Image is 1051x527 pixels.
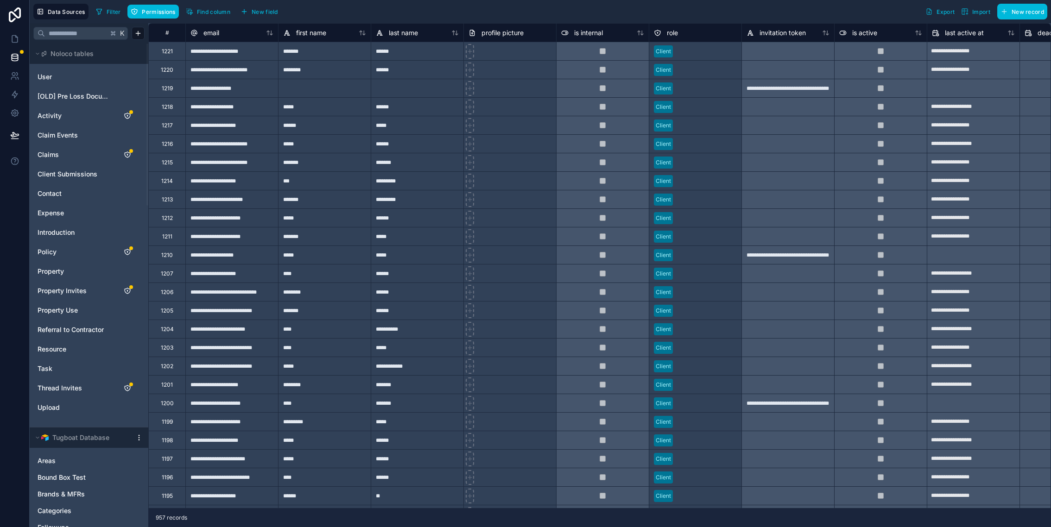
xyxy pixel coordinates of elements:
[161,381,173,389] div: 1201
[162,122,173,129] div: 1217
[33,225,145,240] div: Introduction
[656,344,671,352] div: Client
[162,196,173,203] div: 1213
[38,111,113,120] a: Activity
[937,8,955,15] span: Export
[656,270,671,278] div: Client
[162,214,173,222] div: 1212
[51,49,94,58] span: Noloco tables
[107,8,121,15] span: Filter
[994,4,1047,19] a: New record
[656,84,671,93] div: Client
[92,5,124,19] button: Filter
[38,150,113,159] a: Claims
[922,4,958,19] button: Export
[389,28,418,38] span: last name
[162,140,173,148] div: 1216
[41,434,49,441] img: Airtable Logo
[656,251,671,259] div: Client
[38,208,113,218] a: Expense
[38,131,113,140] a: Claim Events
[33,431,132,444] button: Airtable LogoTugboat Database
[142,8,175,15] span: Permissions
[945,28,984,38] span: last active at
[161,326,174,333] div: 1204
[161,289,173,296] div: 1206
[38,489,85,499] span: Brands & MFRs
[33,503,145,518] div: Categories
[119,30,126,37] span: K
[38,131,78,140] span: Claim Events
[38,189,113,198] a: Contact
[38,286,113,295] a: Property Invites
[38,286,87,295] span: Property Invites
[656,288,671,296] div: Client
[161,344,173,351] div: 1203
[33,342,145,357] div: Resource
[38,473,86,482] span: Bound Box Test
[203,28,219,38] span: email
[656,66,671,74] div: Client
[162,455,173,463] div: 1197
[33,322,145,337] div: Referral to Contractor
[656,214,671,222] div: Client
[156,29,178,36] div: #
[162,233,172,240] div: 1211
[656,47,671,56] div: Client
[33,128,145,143] div: Claim Events
[33,264,145,279] div: Property
[656,158,671,167] div: Client
[38,92,113,101] a: [OLD] Pre Loss Documentation
[656,473,671,482] div: Client
[38,306,113,315] a: Property Use
[667,28,678,38] span: role
[656,399,671,408] div: Client
[38,306,78,315] span: Property Use
[1012,8,1044,15] span: New record
[162,418,173,426] div: 1199
[156,514,187,521] span: 957 records
[38,247,113,257] a: Policy
[38,72,52,82] span: User
[38,208,64,218] span: Expense
[162,48,173,55] div: 1221
[33,381,145,395] div: Thread Invites
[183,5,234,19] button: Find column
[33,470,145,485] div: Bound Box Test
[48,8,85,15] span: Data Sources
[161,251,173,259] div: 1210
[38,345,113,354] a: Resource
[656,325,671,333] div: Client
[38,364,52,373] span: Task
[33,69,145,84] div: User
[38,383,113,393] a: Thread Invites
[38,383,82,393] span: Thread Invites
[252,8,278,15] span: New field
[33,400,145,415] div: Upload
[656,418,671,426] div: Client
[656,455,671,463] div: Client
[38,228,75,237] span: Introduction
[162,159,173,166] div: 1215
[33,167,145,182] div: Client Submissions
[33,487,145,502] div: Brands & MFRs
[997,4,1047,19] button: New record
[958,4,994,19] button: Import
[38,169,97,179] span: Client Submissions
[162,474,173,481] div: 1196
[38,456,56,465] span: Areas
[656,232,671,241] div: Client
[33,4,89,19] button: Data Sources
[161,66,173,74] div: 1220
[656,381,671,389] div: Client
[656,362,671,370] div: Client
[656,436,671,445] div: Client
[38,267,64,276] span: Property
[656,492,671,500] div: Client
[33,361,145,376] div: Task
[33,283,145,298] div: Property Invites
[38,506,122,515] a: Categories
[33,186,145,201] div: Contact
[162,85,173,92] div: 1219
[38,267,113,276] a: Property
